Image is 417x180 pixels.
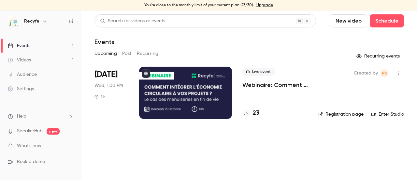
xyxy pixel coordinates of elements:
h6: Recyfe [24,18,39,25]
div: Events [8,42,30,49]
span: What's new [17,142,41,149]
span: Help [17,113,26,120]
li: help-dropdown-opener [8,113,74,120]
img: Recyfe [8,16,19,26]
h4: 23 [253,109,259,118]
h1: Events [94,38,114,46]
a: Upgrade [256,3,273,8]
div: Audience [8,71,37,78]
span: [DATE] [94,69,118,80]
span: PK [382,69,387,77]
span: new [47,128,60,135]
div: Oct 15 Wed, 1:00 PM (Europe/Paris) [94,67,129,119]
span: Created by [354,69,378,77]
div: Videos [8,57,31,63]
a: Enter Studio [371,111,404,118]
a: SpeakerHub [17,128,43,135]
div: Search for videos or events [100,18,165,25]
a: Webinaire: Comment intégrer l'économie circulaire dans vos projets ? [242,81,308,89]
button: Recurring [137,48,159,59]
button: Upcoming [94,48,117,59]
a: Registration page [318,111,364,118]
iframe: Noticeable Trigger [66,143,74,149]
button: New video [330,14,367,27]
span: Pauline KATCHAVENDA [381,69,388,77]
button: Schedule [370,14,404,27]
span: Book a demo [17,158,45,165]
div: Settings [8,86,34,92]
span: Live event [242,68,275,76]
button: Recurring events [353,51,404,61]
a: 23 [242,109,259,118]
span: Wed, 1:00 PM [94,82,123,89]
div: 1 h [94,94,106,99]
button: Past [122,48,132,59]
